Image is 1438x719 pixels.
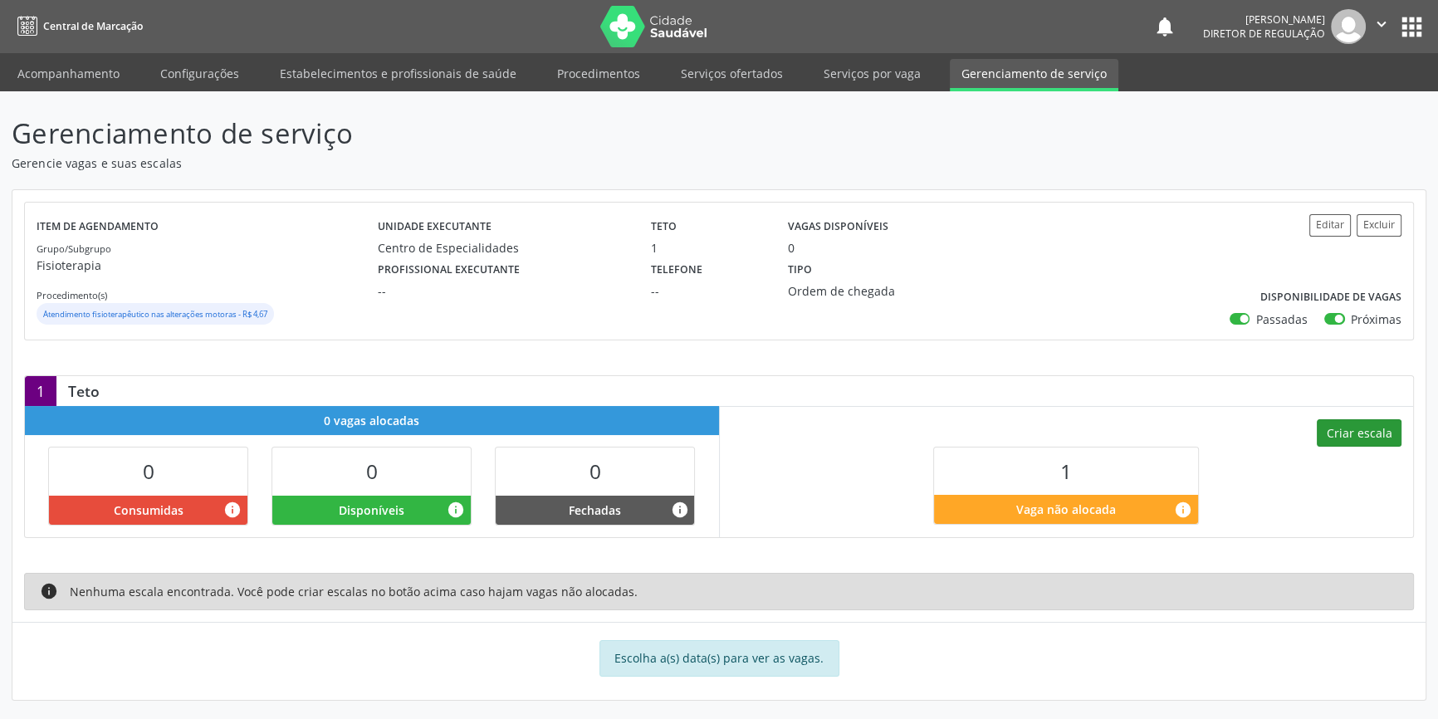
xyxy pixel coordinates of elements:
span: Diretor de regulação [1203,27,1325,41]
label: Item de agendamento [37,214,159,240]
div: -- [378,282,628,300]
small: Procedimento(s) [37,289,107,301]
div: Nenhuma escala encontrada. Você pode criar escalas no botão acima caso hajam vagas não alocadas. [24,573,1414,610]
p: Fisioterapia [37,257,378,274]
button: notifications [1153,15,1176,38]
button: Excluir [1357,214,1401,237]
span: 0 [366,457,378,485]
a: Configurações [149,59,251,88]
a: Estabelecimentos e profissionais de saúde [268,59,528,88]
label: Profissional executante [378,257,520,282]
label: Unidade executante [378,214,492,240]
label: Teto [651,214,677,240]
i: Vagas alocadas que possuem marcações associadas [223,501,242,519]
i: Vagas alocadas e sem marcações associadas que tiveram sua disponibilidade fechada [670,501,688,519]
label: Próximas [1351,311,1401,328]
div: Ordem de chegada [788,282,970,300]
small: Grupo/Subgrupo [37,242,111,255]
div: 0 [788,239,795,257]
p: Gerenciamento de serviço [12,113,1002,154]
a: Gerenciamento de serviço [950,59,1118,91]
img: img [1331,9,1366,44]
button: apps [1397,12,1426,42]
button: Criar escala [1317,419,1401,448]
i: Quantidade de vagas restantes do teto de vagas [1174,501,1192,519]
div: 0 vagas alocadas [25,406,719,435]
label: Passadas [1255,311,1307,328]
a: Central de Marcação [12,12,143,40]
button:  [1366,9,1397,44]
small: Atendimento fisioterapêutico nas alterações motoras - R$ 4,67 [43,309,267,320]
button: Editar [1309,214,1351,237]
span: Disponíveis [339,501,404,519]
a: Serviços por vaga [812,59,932,88]
p: Gerencie vagas e suas escalas [12,154,1002,172]
a: Procedimentos [545,59,652,88]
i:  [1372,15,1391,33]
span: 0 [143,457,154,485]
div: 1 [25,376,56,406]
div: -- [651,282,765,300]
span: Consumidas [114,501,183,519]
label: Disponibilidade de vagas [1260,285,1401,311]
i: Vagas alocadas e sem marcações associadas [447,501,465,519]
span: 1 [1060,457,1072,485]
span: 0 [589,457,601,485]
span: Central de Marcação [43,19,143,33]
div: 1 [651,239,765,257]
label: Tipo [788,257,812,282]
div: Centro de Especialidades [378,239,628,257]
label: Telefone [651,257,702,282]
label: Vagas disponíveis [788,214,888,240]
a: Acompanhamento [6,59,131,88]
div: [PERSON_NAME] [1203,12,1325,27]
span: Vaga não alocada [1016,501,1116,518]
i: info [40,582,58,600]
a: Serviços ofertados [669,59,795,88]
div: Escolha a(s) data(s) para ver as vagas. [599,640,839,677]
span: Fechadas [569,501,621,519]
div: Teto [56,382,111,400]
